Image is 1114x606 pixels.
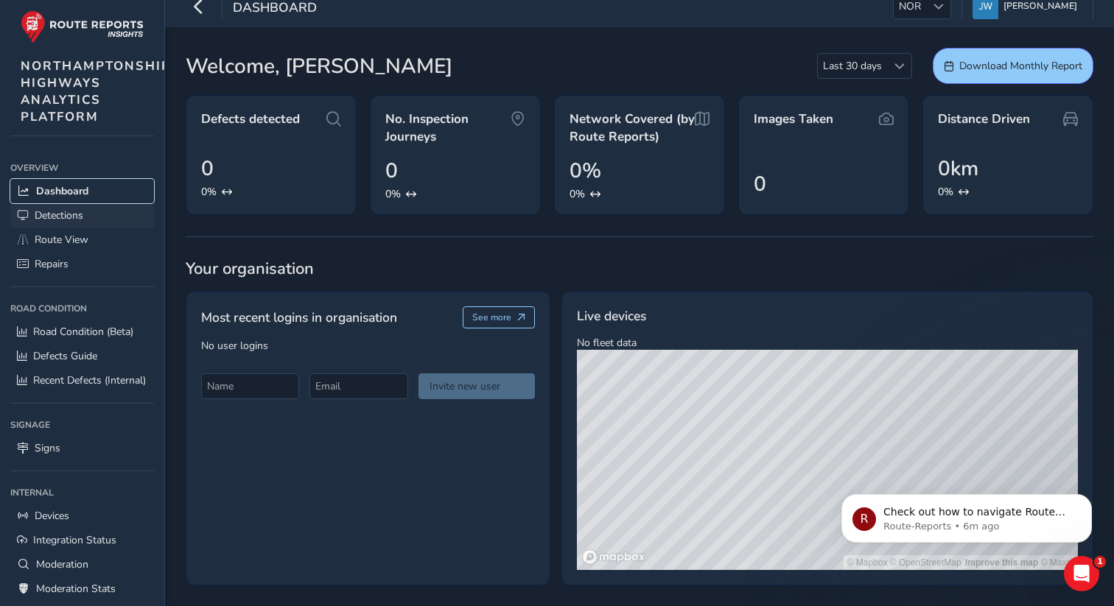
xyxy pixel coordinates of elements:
span: 0 [385,155,398,186]
span: Network Covered (by Route Reports) [570,110,695,145]
span: See more [472,311,511,323]
span: Download Monthly Report [959,59,1082,73]
span: Defects detected [201,110,300,128]
span: 0% [385,186,401,202]
span: NORTHAMPTONSHIRE HIGHWAYS ANALYTICS PLATFORM [21,57,181,125]
span: Defects Guide [33,349,97,363]
a: Signs [10,436,154,460]
span: Integration Status [33,533,116,547]
span: Images Taken [754,110,833,128]
span: 0 [754,169,766,200]
span: Recent Defects (Internal) [33,373,146,387]
span: Moderation [36,557,88,571]
div: No fleet data [561,291,1093,585]
span: 0% [570,155,601,186]
span: 0 [201,153,214,184]
span: Moderation Stats [36,582,116,596]
div: Road Condition [10,297,154,320]
span: Dashboard [36,184,88,198]
div: No user logins [201,339,535,399]
span: Welcome, [PERSON_NAME] [186,51,452,82]
button: Download Monthly Report [933,48,1093,84]
span: Route View [35,233,88,247]
iframe: Intercom live chat [1064,556,1099,591]
a: Devices [10,504,154,528]
span: Your organisation [186,258,1093,280]
a: Dashboard [10,179,154,203]
a: Repairs [10,252,154,276]
iframe: Intercom notifications message [819,463,1114,566]
span: Last 30 days [818,54,887,78]
img: rr logo [21,10,144,43]
span: Repairs [35,257,69,271]
input: Name [201,373,299,399]
a: Route View [10,228,154,252]
span: 0km [938,153,978,184]
a: Recent Defects (Internal) [10,368,154,392]
span: 0% [570,186,585,202]
span: No. Inspection Journeys [385,110,511,145]
span: Distance Driven [938,110,1030,128]
a: Moderation [10,552,154,577]
span: Detections [35,208,83,222]
span: Signs [35,441,60,455]
a: Defects Guide [10,344,154,368]
span: 0% [201,184,217,200]
a: Detections [10,203,154,228]
div: Internal [10,482,154,504]
input: Email [309,373,407,399]
span: 1 [1094,556,1106,568]
a: Integration Status [10,528,154,552]
div: Signage [10,414,154,436]
div: Overview [10,157,154,179]
span: 0% [938,184,953,200]
span: Live devices [577,306,646,325]
a: Road Condition (Beta) [10,320,154,344]
span: Road Condition (Beta) [33,325,133,339]
span: Most recent logins in organisation [201,308,397,327]
span: Devices [35,509,69,523]
button: See more [463,306,536,328]
a: Moderation Stats [10,577,154,601]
